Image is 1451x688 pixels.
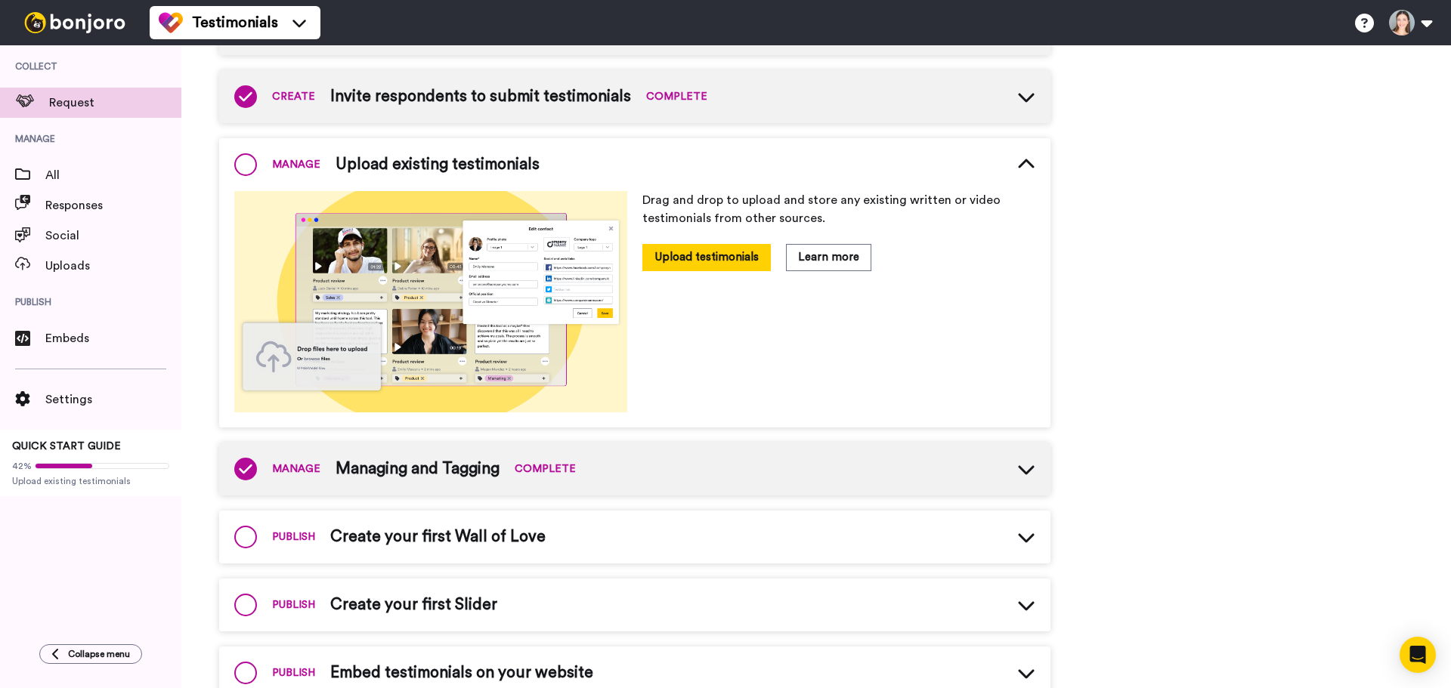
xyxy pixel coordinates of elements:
span: CREATE [272,89,315,104]
div: Open Intercom Messenger [1400,637,1436,673]
span: Uploads [45,257,181,275]
img: bj-logo-header-white.svg [18,12,131,33]
span: COMPLETE [515,461,576,477]
span: Request [49,94,181,112]
span: Social [45,227,181,245]
span: Create your first Wall of Love [330,526,546,548]
span: PUBLISH [272,665,315,680]
span: MANAGE [272,157,320,172]
span: PUBLISH [272,529,315,545]
img: 4a9e73a18bff383a38bab373c66e12b8.png [234,191,627,412]
button: Upload testimonials [642,244,771,270]
p: Drag and drop to upload and store any existing written or video testimonials from other sources. [642,191,1035,227]
span: Upload existing testimonials [12,475,169,487]
span: Embed testimonials on your website [330,662,593,684]
span: COMPLETE [646,89,707,104]
span: Testimonials [192,12,278,33]
span: Responses [45,196,181,214]
span: Managing and Tagging [336,458,500,480]
span: QUICK START GUIDE [12,441,121,452]
span: 42% [12,460,32,472]
span: MANAGE [272,461,320,477]
span: Invite respondents to submit testimonials [330,85,631,108]
img: tm-color.svg [159,11,183,35]
span: Upload existing testimonials [336,153,540,176]
span: Collapse menu [68,648,130,660]
span: Create your first Slider [330,594,497,616]
span: PUBLISH [272,597,315,612]
span: Settings [45,390,181,409]
span: Embeds [45,329,181,347]
span: All [45,166,181,184]
button: Collapse menu [39,644,142,664]
button: Learn more [786,244,871,270]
